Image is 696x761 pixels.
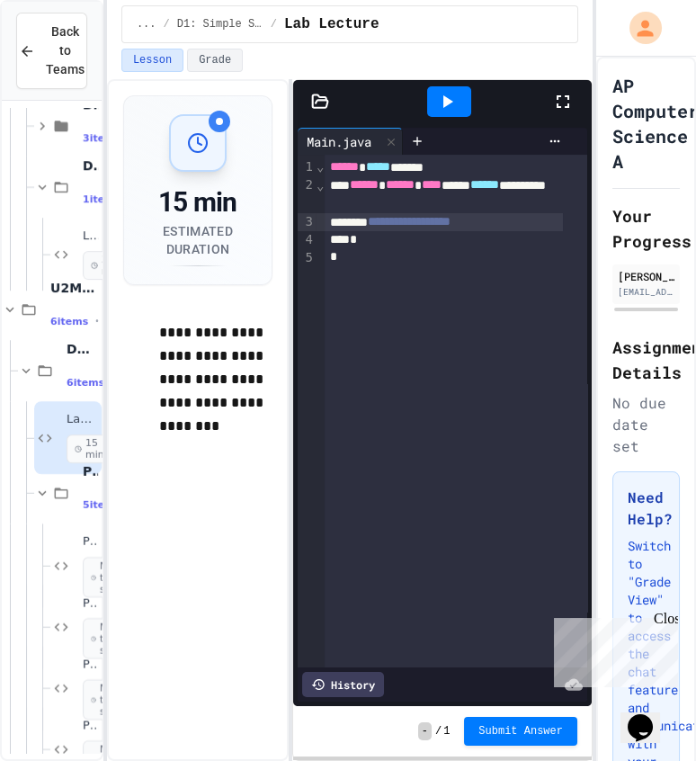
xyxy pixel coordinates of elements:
span: • [95,314,99,328]
span: Fold line [316,159,325,174]
span: 3 items [83,132,120,144]
span: 6 items [67,377,104,389]
span: ... [137,17,156,31]
span: Problem 2 [83,595,98,611]
span: Lab - Hidden Figures: Orbital Velocity Calculator [83,228,98,244]
div: History [302,672,384,697]
span: U2M3: If Statements & Control Flow [50,280,98,296]
div: Estimated Duration [146,222,250,258]
span: No time set [83,557,136,598]
h2: Assignment Details [612,335,680,385]
span: 15 min [67,434,116,463]
span: Problem 1 [83,534,98,550]
span: Back to Teams [46,22,85,79]
span: Submit Answer [478,724,563,739]
div: [PERSON_NAME] [618,268,674,284]
iframe: chat widget [620,689,678,743]
span: Day 10 [83,157,98,174]
button: Back to Teams [16,13,87,89]
span: Fold line [316,178,325,192]
div: 3 [298,213,316,231]
button: Lesson [121,49,183,72]
div: [EMAIL_ADDRESS][DOMAIN_NAME] [618,285,674,299]
span: Problem 4 [83,718,98,733]
span: 30 min [83,251,132,280]
span: 6 items [50,316,88,327]
div: Main.java [298,128,403,155]
span: No time set [83,618,136,659]
span: Lab Lecture [67,412,98,427]
span: 1 [443,724,450,739]
span: / [271,17,277,31]
div: 4 [298,231,316,249]
span: Lab Lecture [284,13,379,35]
div: 1 [298,158,316,176]
div: 15 min [146,186,250,219]
div: Chat with us now!Close [7,7,124,114]
div: 5 [298,249,316,267]
span: 1 items [83,193,120,205]
button: Submit Answer [464,717,577,746]
span: / [435,724,442,739]
span: - [418,722,432,740]
span: / [164,17,170,31]
span: D1: Simple Selection [67,341,98,357]
iframe: chat widget [547,611,678,687]
button: Grade [187,49,243,72]
div: 2 [298,176,316,213]
span: Problem 3 [83,657,98,672]
span: No time set [83,679,136,721]
h2: Your Progress [612,203,680,254]
div: No due date set [612,392,680,457]
span: Practice (15 mins) [83,463,98,479]
span: 5 items [83,499,120,511]
div: My Account [611,7,666,49]
div: Main.java [298,132,380,151]
h3: Need Help? [628,487,665,530]
span: D1: Simple Selection [177,17,263,31]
